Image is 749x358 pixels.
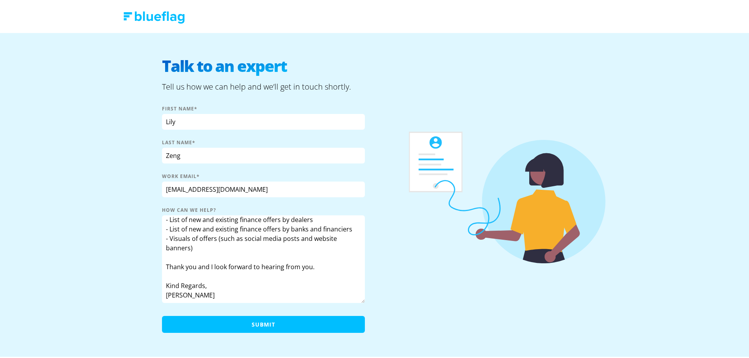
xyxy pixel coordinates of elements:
[162,205,216,212] span: How can we help?
[162,214,365,301] textarea: Hi there, we are looking for a platform that can help us with competitor review. Currently we con...
[162,314,365,331] input: Submit
[162,180,365,196] input: jane.smith@company.com
[162,146,365,162] input: Smith
[162,112,365,128] input: Jane
[162,171,197,178] span: Work Email
[162,76,365,96] h2: Tell us how we can help and we’ll get in touch shortly.
[162,57,365,76] h1: Talk to an expert
[123,10,185,22] img: Blue Flag logo
[162,104,194,111] span: First name
[162,138,192,145] span: Last name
